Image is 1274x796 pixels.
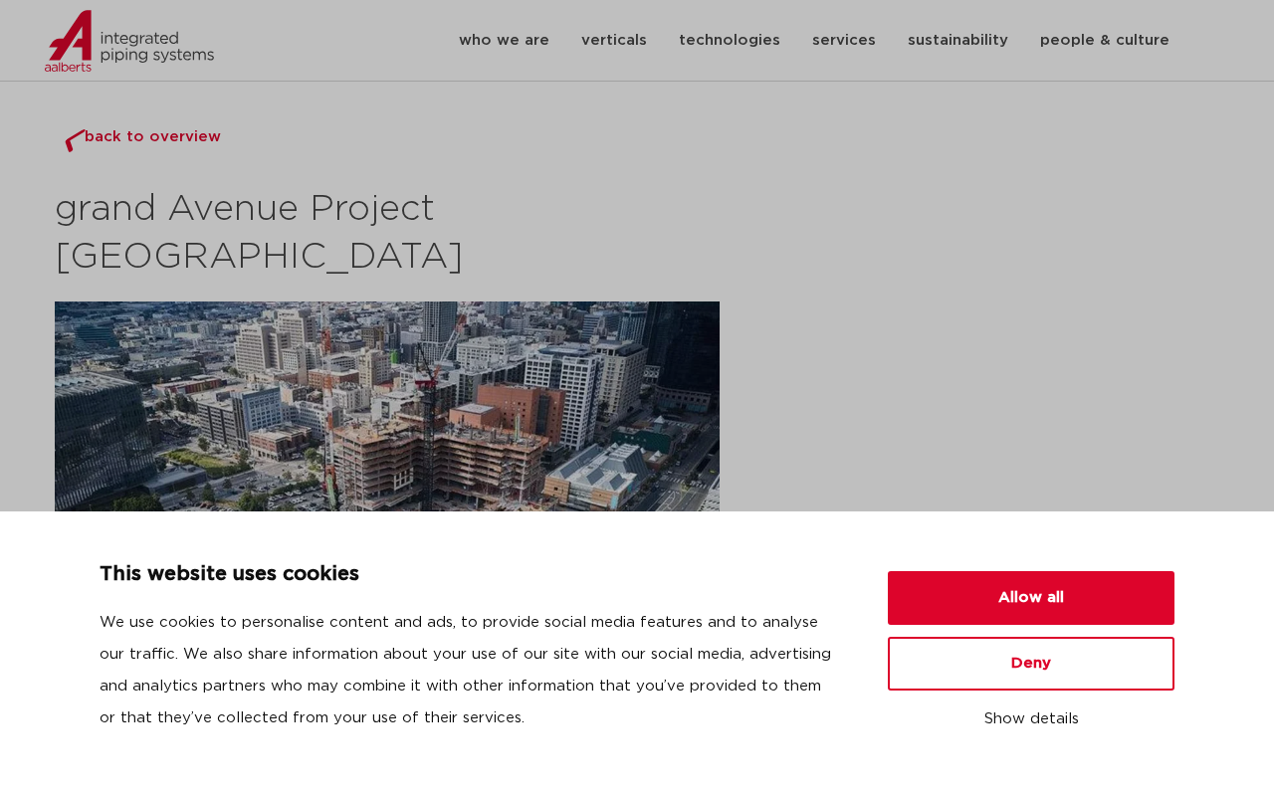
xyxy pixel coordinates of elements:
p: This website uses cookies [100,559,840,591]
button: Allow all [888,571,1174,625]
button: Show details [888,702,1174,736]
a: back to overview [57,129,229,154]
button: Deny [888,637,1174,691]
h2: grand Avenue Project [GEOGRAPHIC_DATA] [55,186,720,282]
span: back to overview [85,129,221,153]
p: We use cookies to personalise content and ads, to provide social media features and to analyse ou... [100,607,840,734]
